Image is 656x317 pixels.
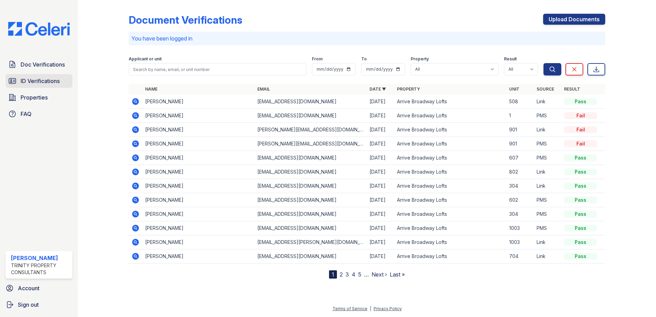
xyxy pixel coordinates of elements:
[534,179,561,193] td: Link
[11,254,70,262] div: [PERSON_NAME]
[345,271,349,278] a: 3
[255,249,367,263] td: [EMAIL_ADDRESS][DOMAIN_NAME]
[372,271,387,278] a: Next ›
[142,207,255,221] td: [PERSON_NAME]
[534,151,561,165] td: PMS
[564,225,597,232] div: Pass
[367,109,394,123] td: [DATE]
[564,154,597,161] div: Pass
[255,95,367,109] td: [EMAIL_ADDRESS][DOMAIN_NAME]
[367,95,394,109] td: [DATE]
[543,14,605,25] a: Upload Documents
[564,168,597,175] div: Pass
[506,137,534,151] td: 901
[394,221,506,235] td: Arrive Broadway Lofts
[367,235,394,249] td: [DATE]
[142,221,255,235] td: [PERSON_NAME]
[506,221,534,235] td: 1003
[394,179,506,193] td: Arrive Broadway Lofts
[506,95,534,109] td: 508
[374,306,402,311] a: Privacy Policy
[18,301,39,309] span: Sign out
[394,137,506,151] td: Arrive Broadway Lofts
[506,165,534,179] td: 802
[394,95,506,109] td: Arrive Broadway Lofts
[257,86,270,92] a: Email
[367,137,394,151] td: [DATE]
[506,249,534,263] td: 704
[564,126,597,133] div: Fail
[370,86,386,92] a: Date ▼
[312,56,323,62] label: From
[142,109,255,123] td: [PERSON_NAME]
[142,137,255,151] td: [PERSON_NAME]
[506,193,534,207] td: 602
[627,290,649,310] iframe: chat widget
[131,34,602,43] p: You have been logged in
[255,235,367,249] td: [EMAIL_ADDRESS][PERSON_NAME][DOMAIN_NAME]
[534,137,561,151] td: PMS
[142,165,255,179] td: [PERSON_NAME]
[506,151,534,165] td: 607
[411,56,429,62] label: Property
[5,91,72,104] a: Properties
[506,235,534,249] td: 1003
[564,253,597,260] div: Pass
[367,221,394,235] td: [DATE]
[129,63,306,75] input: Search by name, email, or unit number
[394,235,506,249] td: Arrive Broadway Lofts
[506,123,534,137] td: 901
[367,151,394,165] td: [DATE]
[534,207,561,221] td: PMS
[367,249,394,263] td: [DATE]
[255,137,367,151] td: [PERSON_NAME][EMAIL_ADDRESS][DOMAIN_NAME]
[18,284,39,292] span: Account
[142,179,255,193] td: [PERSON_NAME]
[534,95,561,109] td: Link
[361,56,367,62] label: To
[506,109,534,123] td: 1
[367,123,394,137] td: [DATE]
[390,271,405,278] a: Last »
[394,151,506,165] td: Arrive Broadway Lofts
[3,281,75,295] a: Account
[21,60,65,69] span: Doc Verifications
[564,183,597,189] div: Pass
[142,193,255,207] td: [PERSON_NAME]
[332,306,367,311] a: Terms of Service
[5,58,72,71] a: Doc Verifications
[21,77,60,85] span: ID Verifications
[5,107,72,121] a: FAQ
[255,179,367,193] td: [EMAIL_ADDRESS][DOMAIN_NAME]
[11,262,70,276] div: Trinity Property Consultants
[564,112,597,119] div: Fail
[394,193,506,207] td: Arrive Broadway Lofts
[509,86,519,92] a: Unit
[534,123,561,137] td: Link
[129,56,162,62] label: Applicant or unit
[564,86,580,92] a: Result
[534,165,561,179] td: Link
[506,179,534,193] td: 304
[3,298,75,312] a: Sign out
[3,22,75,36] img: CE_Logo_Blue-a8612792a0a2168367f1c8372b55b34899dd931a85d93a1a3d3e32e68fde9ad4.png
[142,235,255,249] td: [PERSON_NAME]
[564,211,597,218] div: Pass
[142,249,255,263] td: [PERSON_NAME]
[255,123,367,137] td: [PERSON_NAME][EMAIL_ADDRESS][DOMAIN_NAME]
[340,271,343,278] a: 2
[394,165,506,179] td: Arrive Broadway Lofts
[367,193,394,207] td: [DATE]
[564,140,597,147] div: Fail
[534,249,561,263] td: Link
[255,165,367,179] td: [EMAIL_ADDRESS][DOMAIN_NAME]
[367,165,394,179] td: [DATE]
[394,207,506,221] td: Arrive Broadway Lofts
[370,306,371,311] div: |
[255,193,367,207] td: [EMAIL_ADDRESS][DOMAIN_NAME]
[142,151,255,165] td: [PERSON_NAME]
[255,151,367,165] td: [EMAIL_ADDRESS][DOMAIN_NAME]
[534,109,561,123] td: PMS
[329,270,337,279] div: 1
[394,123,506,137] td: Arrive Broadway Lofts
